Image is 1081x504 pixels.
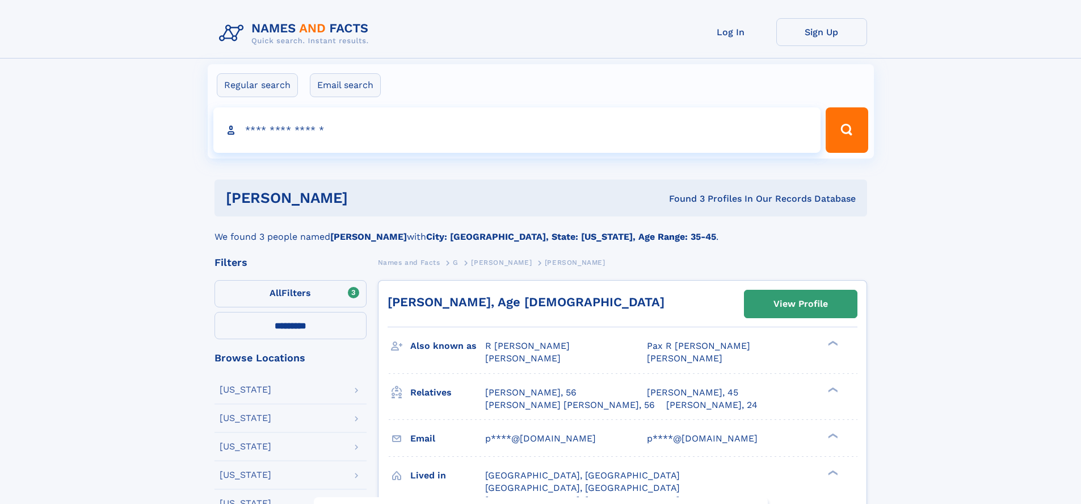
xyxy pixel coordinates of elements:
[220,414,271,423] div: [US_STATE]
[485,470,680,481] span: [GEOGRAPHIC_DATA], [GEOGRAPHIC_DATA]
[214,280,367,307] label: Filters
[214,353,367,363] div: Browse Locations
[776,18,867,46] a: Sign Up
[825,469,839,476] div: ❯
[410,383,485,402] h3: Relatives
[685,18,776,46] a: Log In
[471,259,532,266] span: [PERSON_NAME]
[773,291,828,317] div: View Profile
[410,466,485,485] h3: Lived in
[220,470,271,480] div: [US_STATE]
[647,353,722,364] span: [PERSON_NAME]
[214,18,378,49] img: Logo Names and Facts
[485,482,680,493] span: [GEOGRAPHIC_DATA], [GEOGRAPHIC_DATA]
[220,442,271,451] div: [US_STATE]
[545,259,605,266] span: [PERSON_NAME]
[744,290,857,318] a: View Profile
[214,216,867,244] div: We found 3 people named with .
[310,73,381,97] label: Email search
[378,255,440,269] a: Names and Facts
[825,386,839,393] div: ❯
[471,255,532,269] a: [PERSON_NAME]
[825,432,839,439] div: ❯
[270,288,281,298] span: All
[214,257,367,268] div: Filters
[485,340,570,351] span: R [PERSON_NAME]
[388,295,664,309] a: [PERSON_NAME], Age [DEMOGRAPHIC_DATA]
[453,255,459,269] a: G
[485,399,655,411] a: [PERSON_NAME] [PERSON_NAME], 56
[330,231,407,242] b: [PERSON_NAME]
[666,399,758,411] a: [PERSON_NAME], 24
[647,386,738,399] a: [PERSON_NAME], 45
[647,340,750,351] span: Pax R [PERSON_NAME]
[410,336,485,356] h3: Also known as
[410,429,485,448] h3: Email
[213,107,821,153] input: search input
[508,193,856,205] div: Found 3 Profiles In Our Records Database
[226,191,508,205] h1: [PERSON_NAME]
[217,73,298,97] label: Regular search
[825,340,839,347] div: ❯
[220,385,271,394] div: [US_STATE]
[485,353,561,364] span: [PERSON_NAME]
[485,386,577,399] a: [PERSON_NAME], 56
[453,259,459,266] span: G
[426,231,716,242] b: City: [GEOGRAPHIC_DATA], State: [US_STATE], Age Range: 35-45
[826,107,868,153] button: Search Button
